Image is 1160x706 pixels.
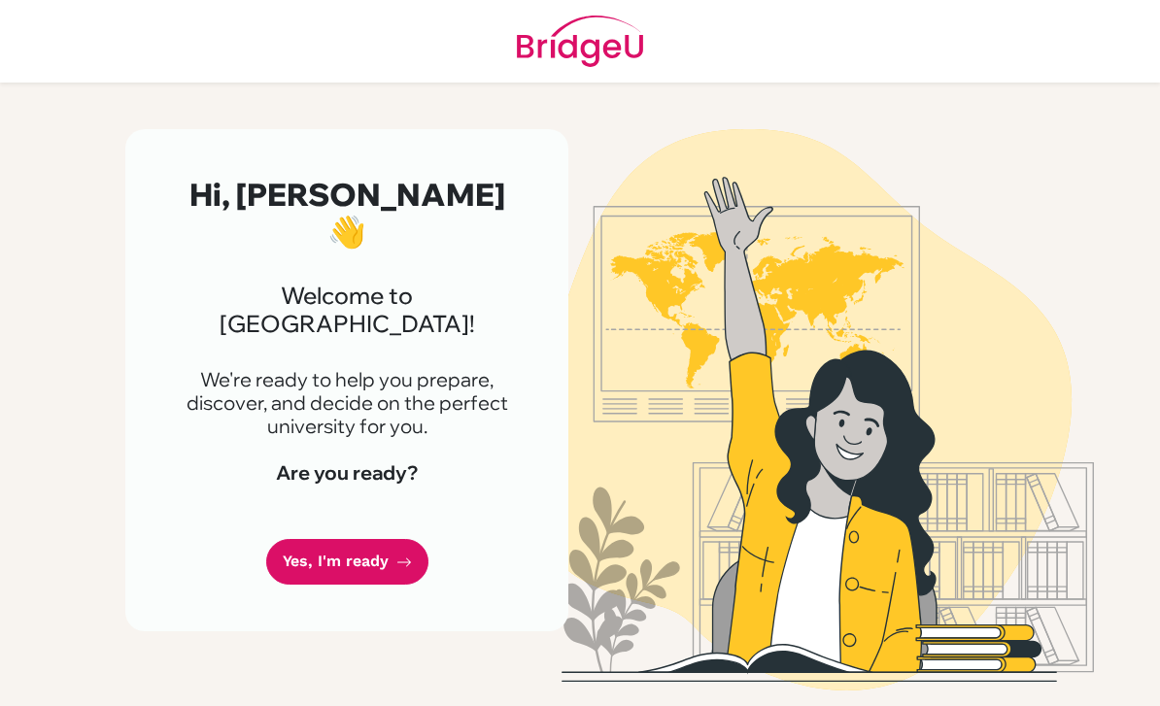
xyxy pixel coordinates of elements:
[172,368,522,438] p: We're ready to help you prepare, discover, and decide on the perfect university for you.
[266,539,428,585] a: Yes, I'm ready
[172,282,522,338] h3: Welcome to [GEOGRAPHIC_DATA]!
[172,461,522,485] h4: Are you ready?
[172,176,522,251] h2: Hi, [PERSON_NAME] 👋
